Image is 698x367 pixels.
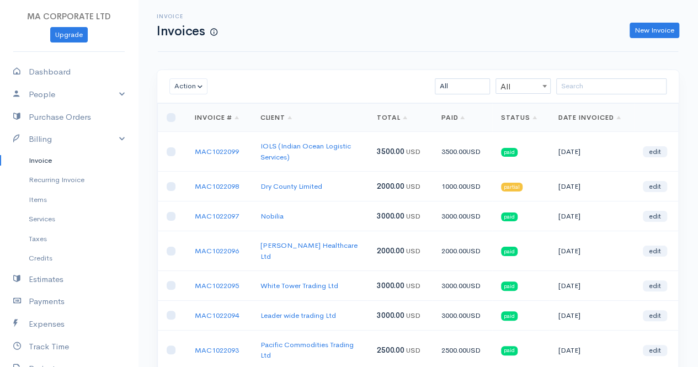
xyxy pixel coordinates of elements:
h1: Invoices [157,24,217,38]
a: MAC1022093 [195,345,239,355]
span: USD [466,345,480,355]
span: USD [406,182,420,191]
a: Leader wide trading Ltd [260,311,335,320]
td: 3500.00 [432,132,492,172]
span: partial [501,183,523,192]
span: USD [406,147,420,156]
a: edit [643,181,667,192]
a: Invoice # [195,113,239,122]
span: USD [466,281,480,290]
td: 1000.00 [432,172,492,201]
span: paid [501,281,518,290]
a: Pacific Commodities Trading Ltd [260,340,353,360]
a: Status [501,113,537,122]
span: USD [466,246,480,256]
a: Dry County Limited [260,182,322,191]
span: 2000.00 [376,182,404,191]
a: New Invoice [630,23,679,39]
a: edit [643,345,667,356]
a: Upgrade [50,27,88,43]
a: MAC1022099 [195,147,239,156]
span: USD [406,345,420,355]
span: USD [406,281,420,290]
td: [DATE] [549,172,633,201]
td: [DATE] [549,132,633,172]
td: 2000.00 [432,231,492,271]
a: edit [643,146,667,157]
h6: Invoice [157,13,217,19]
button: Action [169,78,207,94]
a: MAC1022095 [195,281,239,290]
span: USD [466,211,480,221]
span: paid [501,247,518,256]
span: USD [466,311,480,320]
td: [DATE] [549,231,633,271]
a: [PERSON_NAME] Healthcare Ltd [260,241,357,261]
td: [DATE] [549,300,633,330]
span: USD [406,246,420,256]
a: White Tower Trading Ltd [260,281,338,290]
span: 2000.00 [376,246,404,256]
a: edit [643,211,667,222]
a: Nobilia [260,211,283,221]
a: MAC1022094 [195,311,239,320]
td: 3000.00 [432,300,492,330]
td: [DATE] [549,201,633,231]
a: edit [643,280,667,291]
a: MAC1022096 [195,246,239,256]
span: paid [501,212,518,221]
span: paid [501,148,518,157]
a: Paid [441,113,465,122]
span: USD [406,211,420,221]
span: All [495,78,551,94]
a: edit [643,246,667,257]
td: [DATE] [549,271,633,301]
a: MAC1022097 [195,211,239,221]
span: How to create your first Invoice? [210,28,217,37]
a: Total [376,113,407,122]
a: IOLS (Indian Ocean Logistic Services) [260,141,350,162]
a: edit [643,310,667,321]
span: paid [501,346,518,355]
span: All [496,79,550,94]
span: paid [501,311,518,320]
input: Search [556,78,667,94]
span: 3500.00 [376,147,404,156]
span: MA CORPORATE LTD [27,11,111,22]
span: 3000.00 [376,311,404,320]
span: 3000.00 [376,281,404,290]
span: 3000.00 [376,211,404,221]
a: Date Invoiced [558,113,620,122]
span: USD [466,147,480,156]
span: USD [406,311,420,320]
td: 3000.00 [432,271,492,301]
span: USD [466,182,480,191]
td: 3000.00 [432,201,492,231]
a: MAC1022098 [195,182,239,191]
a: Client [260,113,292,122]
span: 2500.00 [376,345,404,355]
